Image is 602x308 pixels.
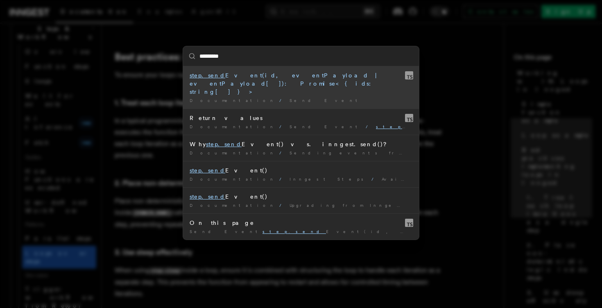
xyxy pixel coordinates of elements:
[376,124,439,129] mark: step.send
[190,177,276,181] span: Documentation
[290,150,472,155] span: Sending events from functions
[290,177,368,181] span: Inngest Steps
[371,177,378,181] span: /
[206,141,242,147] mark: step.send
[279,150,286,155] span: /
[190,71,412,96] div: Event(id, eventPayload | eventPayload[]): Promise<{ ids: string[] }>
[290,98,362,103] span: Send Event
[279,98,286,103] span: /
[190,192,412,201] div: Event()
[279,177,286,181] span: /
[190,124,276,129] span: Documentation
[190,166,412,174] div: Event()
[382,177,516,181] span: Available Step Methods
[366,124,373,129] span: /
[190,114,412,122] div: Return values
[290,124,362,129] span: Send Event
[190,203,276,208] span: Documentation
[279,124,286,129] span: /
[190,98,276,103] span: Documentation
[190,167,225,174] mark: step.send
[190,219,412,227] div: On this page
[279,203,286,208] span: /
[190,150,276,155] span: Documentation
[190,72,225,79] mark: step.send
[190,193,225,200] mark: step.send
[190,229,412,235] div: Send Event Event(id, eventPayload | eventPayload …
[190,140,412,148] div: Why Event() vs. inngest.send()?
[290,203,500,208] span: Upgrading from Inngest SDK v2 to v3
[263,229,326,234] mark: step.send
